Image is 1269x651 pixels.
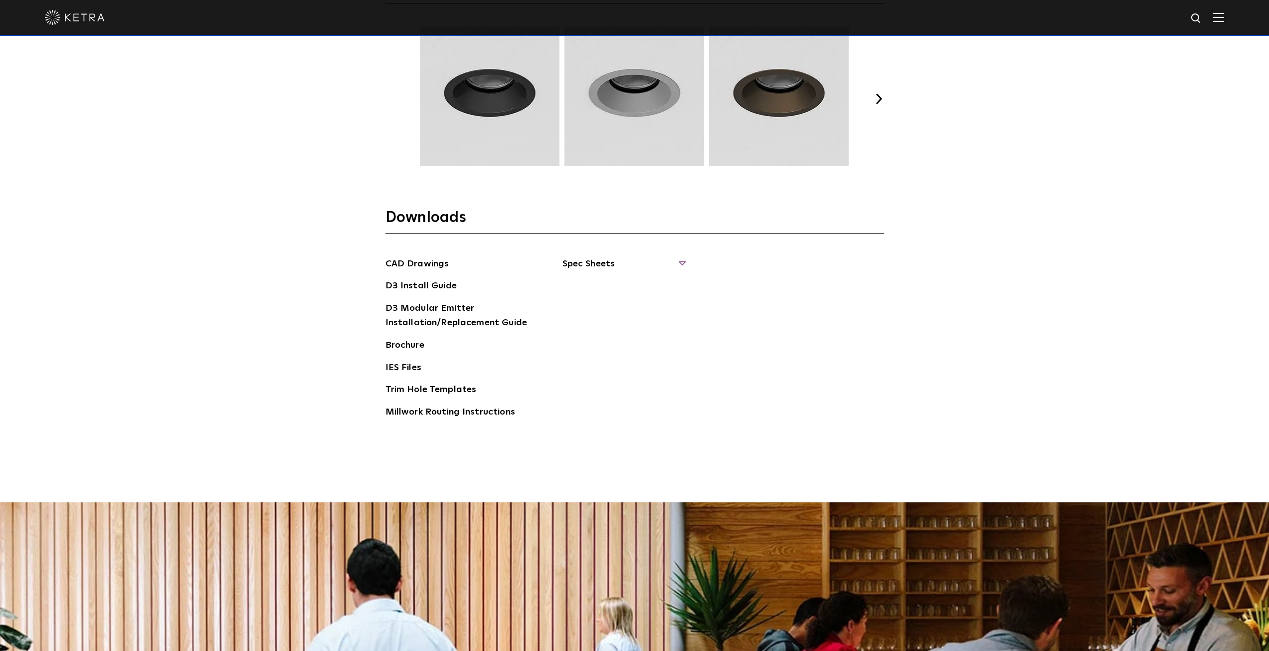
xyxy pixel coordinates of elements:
a: IES Files [385,361,421,377]
a: D3 Modular Emitter Installation/Replacement Guide [385,301,535,332]
a: D3 Install Guide [385,279,457,295]
a: Brochure [385,338,424,354]
h3: Downloads [385,208,884,234]
a: Millwork Routing Instructions [385,405,515,421]
img: search icon [1190,12,1203,25]
button: Next [874,94,884,104]
img: TRM004.webp [708,26,850,166]
img: ketra-logo-2019-white [45,10,105,25]
img: TRM002.webp [418,26,561,166]
a: Trim Hole Templates [385,383,477,399]
a: CAD Drawings [385,257,449,273]
img: Hamburger%20Nav.svg [1213,12,1224,22]
img: TRM003.webp [563,26,706,166]
span: Spec Sheets [562,257,685,279]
